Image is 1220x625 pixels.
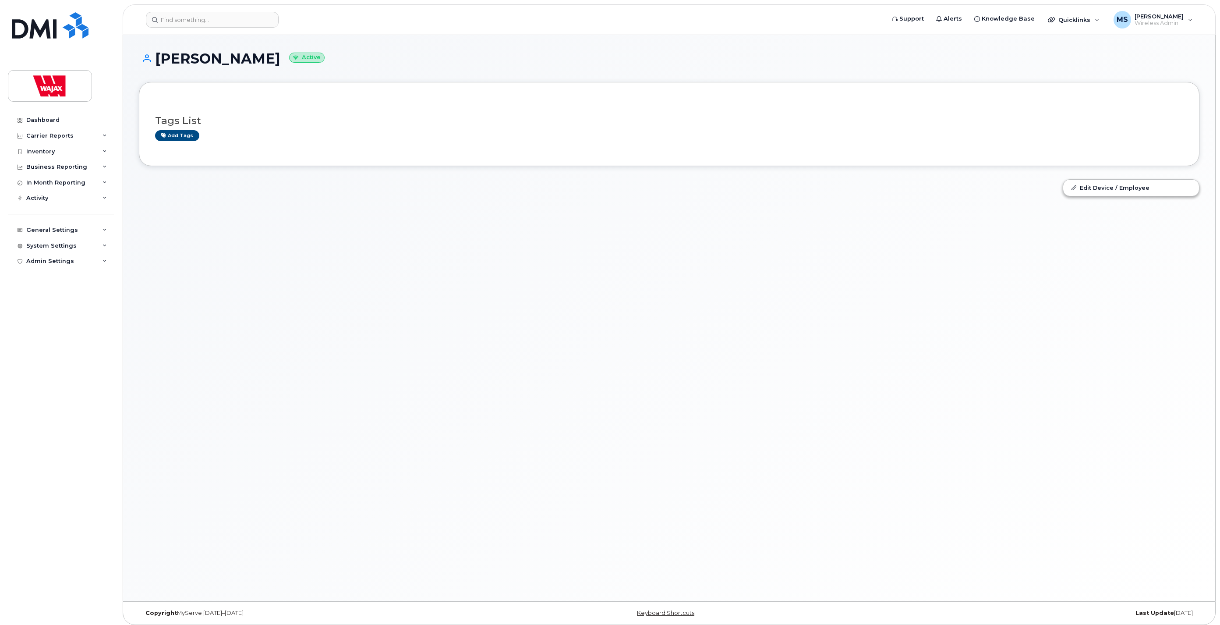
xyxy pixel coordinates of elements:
small: Active [289,53,325,63]
div: [DATE] [846,610,1199,617]
h3: Tags List [155,115,1183,126]
strong: Copyright [145,610,177,616]
a: Keyboard Shortcuts [637,610,694,616]
strong: Last Update [1135,610,1174,616]
a: Add tags [155,130,199,141]
a: Edit Device / Employee [1063,180,1199,195]
h1: [PERSON_NAME] [139,51,1199,66]
div: MyServe [DATE]–[DATE] [139,610,492,617]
